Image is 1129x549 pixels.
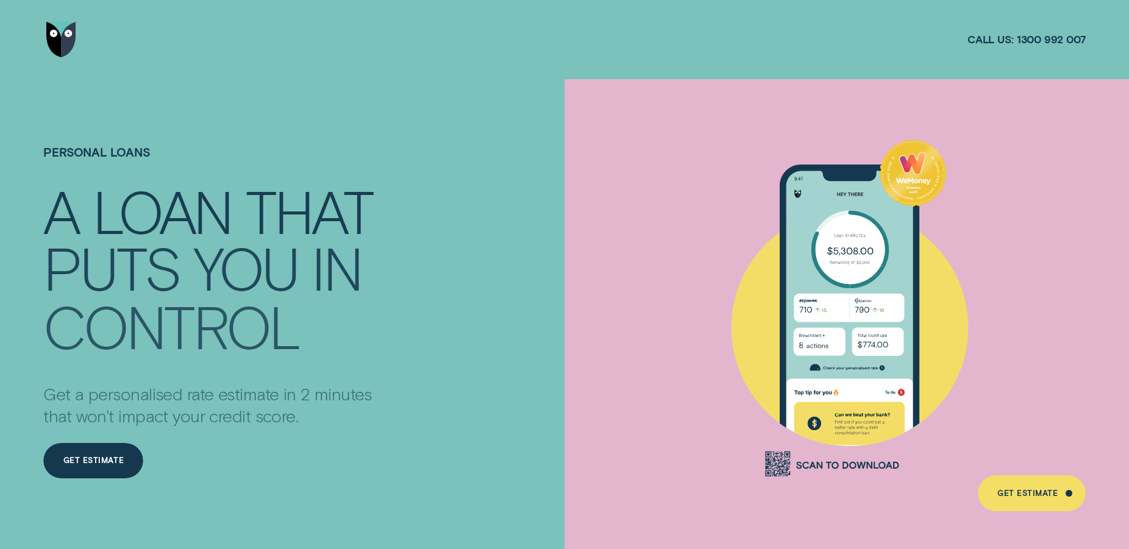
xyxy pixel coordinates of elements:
[43,383,386,426] p: Get a personalised rate estimate in 2 minutes that won't impact your credit score.
[1017,33,1086,47] span: 1300 992 007
[967,33,1014,47] span: Call us:
[43,443,143,478] a: Get Estimate
[312,240,361,296] div: IN
[93,183,232,238] div: LOAN
[246,183,372,238] div: THAT
[43,182,386,348] h4: A LOAN THAT PUTS YOU IN CONTROL
[43,146,386,182] h1: Personal Loans
[43,298,299,353] div: CONTROL
[43,240,179,296] div: PUTS
[967,33,1086,47] a: Call us:1300 992 007
[193,240,297,296] div: YOU
[978,475,1086,511] a: Get Estimate
[46,22,76,57] img: Wisr
[43,183,79,238] div: A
